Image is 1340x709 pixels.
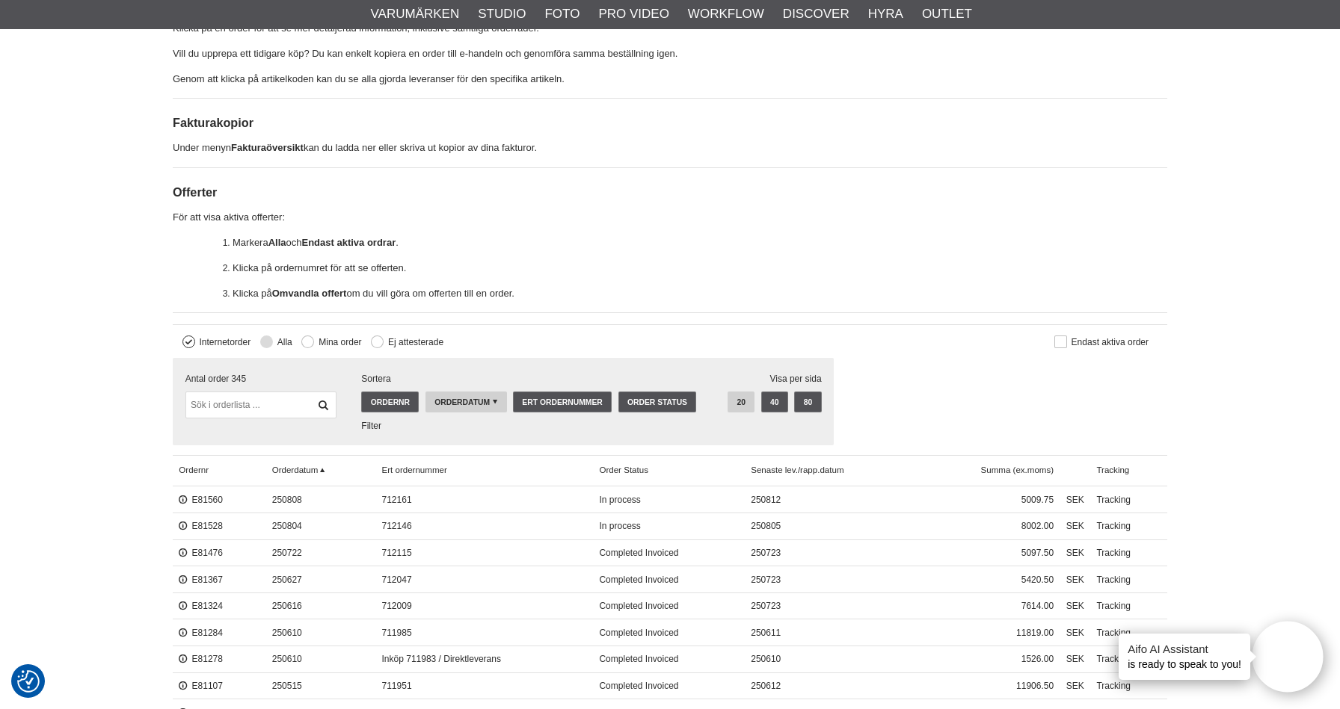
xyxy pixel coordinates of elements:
[919,455,1060,486] span: Summa (ex.moms)
[593,566,745,593] span: Completed Invoiced
[179,601,223,611] a: E81324
[1128,641,1241,657] h4: Aifo AI Assistant
[302,237,396,248] strong: Endast aktiva ordrar
[593,513,745,539] span: In process
[265,592,375,619] span: 250616
[384,337,443,347] label: Ej attesterade
[375,672,593,699] span: 711951
[17,668,40,695] button: Samtyckesinställningar
[179,628,223,638] a: E81284
[265,566,375,593] span: 250627
[769,372,821,386] span: Visa per sida
[1090,619,1167,646] a: Tracking
[375,646,593,673] span: Inköp 711983 / Direktleverans
[434,398,490,406] span: Orderdatum
[1090,513,1167,539] a: Tracking
[375,592,593,619] span: 712009
[1090,486,1167,513] a: Tracking
[361,372,702,386] span: Sortera
[919,619,1060,646] span: 11819.00
[919,672,1060,699] span: 11906.50
[1060,513,1090,539] span: SEK
[231,372,246,386] span: 345
[361,391,419,412] a: Ordernr
[273,337,292,347] label: Alla
[1090,455,1167,486] span: Tracking
[919,513,1060,539] span: 8002.00
[919,592,1060,619] span: 7614.00
[1060,646,1090,673] span: SEK
[173,184,1167,201] h3: Offerter
[1060,672,1090,699] span: SEK
[375,619,593,646] span: 711985
[310,391,336,418] a: Filtrera
[1090,539,1167,566] a: Tracking
[265,619,375,646] span: 250610
[265,513,375,539] span: 250804
[593,619,745,646] span: Completed Invoiced
[173,72,1167,87] p: Genom att klicka på artikelkoden kan du se alla gjorda leveranser för den specifika artikeln.
[375,513,593,539] span: 712146
[179,521,223,531] a: E81528
[919,566,1060,593] span: 5420.50
[375,539,593,566] span: 712115
[17,670,40,693] img: Revisit consent button
[1090,646,1167,673] a: Tracking
[513,391,612,412] a: Ert ordernummer
[179,575,223,585] a: E81367
[745,539,919,566] span: 250723
[1060,566,1090,593] span: SEK
[919,646,1060,673] span: 1526.00
[593,592,745,619] span: Completed Invoiced
[179,654,223,664] a: E81278
[618,391,697,412] a: Order Status
[1090,672,1167,699] a: Tracking
[478,4,526,24] a: Studio
[361,419,702,433] div: Filter
[1090,566,1167,593] a: Tracking
[593,672,745,699] span: Completed Invoiced
[688,4,764,24] a: Workflow
[173,455,265,486] a: Ordernr
[179,681,223,691] a: E81107
[179,548,223,558] a: E81476
[794,391,821,412] a: 80
[598,4,669,24] a: Pro Video
[195,337,251,347] label: Internetorder
[922,4,972,24] a: Outlet
[745,592,919,619] span: 250723
[919,486,1060,513] span: 5009.75
[233,235,1167,251] p: Markera och .
[314,337,361,347] label: Mina order
[185,372,336,386] div: Antal order
[745,646,919,673] span: 250610
[173,210,1167,226] p: För att visa aktiva offerter:
[272,288,347,299] strong: Omvandla offert
[231,142,304,153] strong: Fakturaöversikt
[868,4,903,24] a: Hyra
[745,513,919,539] span: 250805
[593,455,745,486] a: Order Status
[745,566,919,593] span: 250723
[185,391,336,418] input: Sök i orderlista ...
[265,646,375,673] span: 250610
[593,539,745,566] span: Completed Invoiced
[1119,634,1250,680] div: is ready to speak to you!
[179,495,223,505] a: E81560
[919,539,1060,566] span: 5097.50
[783,4,849,24] a: Discover
[173,114,1167,131] h3: Fakturakopior
[173,46,1167,62] p: Vill du upprepa ett tidigare köp? Du kan enkelt kopiera en order till e-handeln och genomföra sam...
[1090,592,1167,619] a: Tracking
[544,4,580,24] a: Foto
[728,391,754,412] a: 20
[1060,539,1090,566] span: SEK
[1060,486,1090,513] span: SEK
[173,140,1167,156] p: Under menyn kan du ladda ner eller skriva ut kopior av dina fakturor.
[593,646,745,673] span: Completed Invoiced
[265,539,375,566] span: 250722
[265,672,375,699] span: 250515
[745,619,919,646] span: 250611
[371,4,460,24] a: Varumärken
[265,486,375,513] span: 250808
